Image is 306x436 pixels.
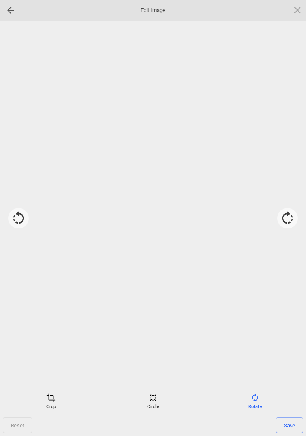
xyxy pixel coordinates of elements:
[276,417,303,433] span: Save
[206,393,304,410] div: Rotate
[4,4,17,17] div: Go back
[277,208,298,228] div: Rotate 90°
[104,393,202,410] div: Circle
[8,208,29,228] div: Rotate -90°
[112,7,194,14] span: Edit Image
[293,5,302,14] span: Click here or hit ESC to close picker
[2,393,100,410] div: Crop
